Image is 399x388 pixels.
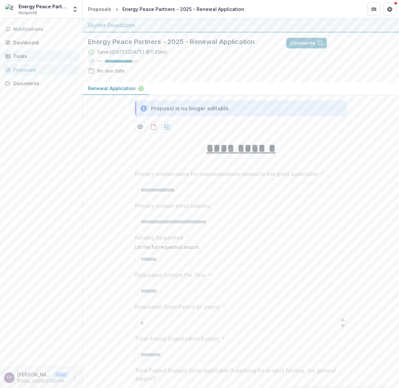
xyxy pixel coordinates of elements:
div: Energy Peace Partners [19,3,68,10]
a: Proposals [3,64,80,75]
button: Partners [367,3,380,16]
a: Dashboard [3,37,80,48]
button: Notifications [3,24,80,34]
button: Preview f091ec9a-cb60-47f6-b3e6-4cdfe7d3b2f5-0.pdf [135,122,146,132]
div: Lindsey Padjen [7,375,12,380]
p: Funding Requested [135,234,183,242]
a: Tasks [3,51,80,62]
p: Primary contact email address [135,202,210,210]
p: User [54,372,68,378]
div: Proposals [13,66,74,73]
p: Requested Amount Per Year [135,271,206,279]
nav: breadcrumb [85,4,247,14]
div: Energy Peace Partners - 2025 - Renewal Application [122,6,244,13]
p: [EMAIL_ADDRESS][DOMAIN_NAME] [17,378,68,384]
div: List the full requested amount [135,244,347,252]
button: Get Help [383,3,396,16]
div: Documents [13,80,74,87]
div: Tasks [13,53,74,60]
button: More [70,374,78,382]
button: download-proposal [148,122,159,132]
h2: Energy Peace Partners - 2025 - Renewal Application [88,38,276,46]
button: Open entity switcher [70,3,80,16]
a: Proposals [85,4,114,14]
p: Requested Grant Period (in years) [135,303,220,311]
div: Dashboard [13,39,74,46]
span: Nonprofit [19,10,37,16]
p: Primary contact name for communications related to this grant application [135,170,318,178]
div: Proposal is no longer editable. [151,104,230,112]
p: Total Annual Organization Budget [135,335,219,343]
div: Skyline Foundation [88,21,394,29]
button: Comments [286,38,327,48]
div: No due date [97,67,125,74]
button: download-proposal [161,122,172,132]
button: Answer Suggestions [330,38,394,48]
p: Renewal Application [88,85,136,92]
p: [PERSON_NAME] [17,371,52,378]
img: Energy Peace Partners [5,4,16,15]
a: Documents [3,78,80,89]
div: Proposals [88,6,111,13]
p: Total Project Budget: (only applicable if applying for project funding, not general support) [135,366,343,382]
p: 83 % [97,59,102,64]
span: Notifications [13,27,77,32]
div: Saved [DATE] ( [DATE] @ 11:41am ) [97,48,167,55]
